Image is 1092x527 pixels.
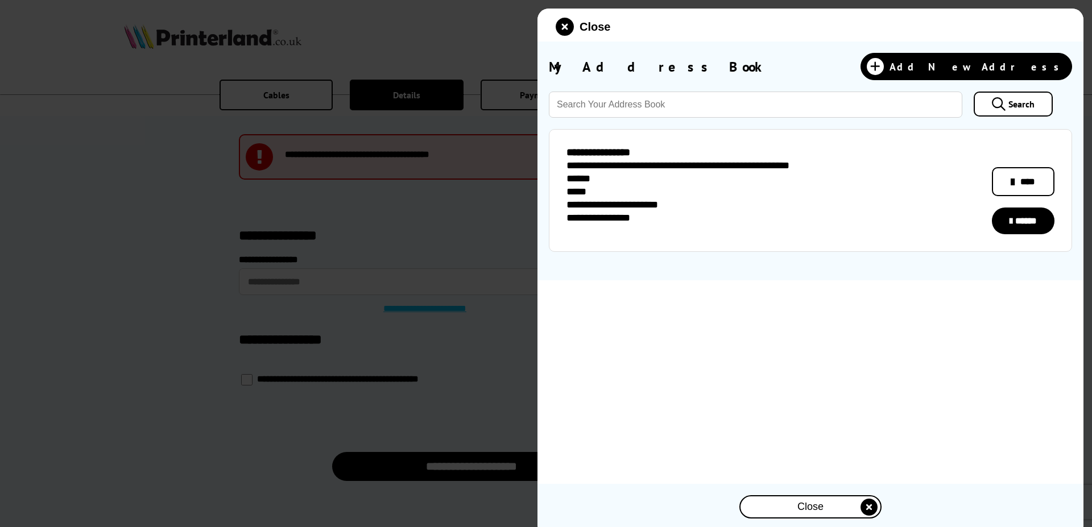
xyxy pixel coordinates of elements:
[549,58,770,76] span: My Address Book
[580,20,610,34] span: Close
[890,60,1066,73] span: Add New Address
[739,495,882,518] button: close modal
[974,92,1053,117] a: Search
[797,501,824,513] span: Close
[1008,98,1035,110] span: Search
[549,92,962,118] input: Search Your Address Book
[556,18,610,36] button: close modal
